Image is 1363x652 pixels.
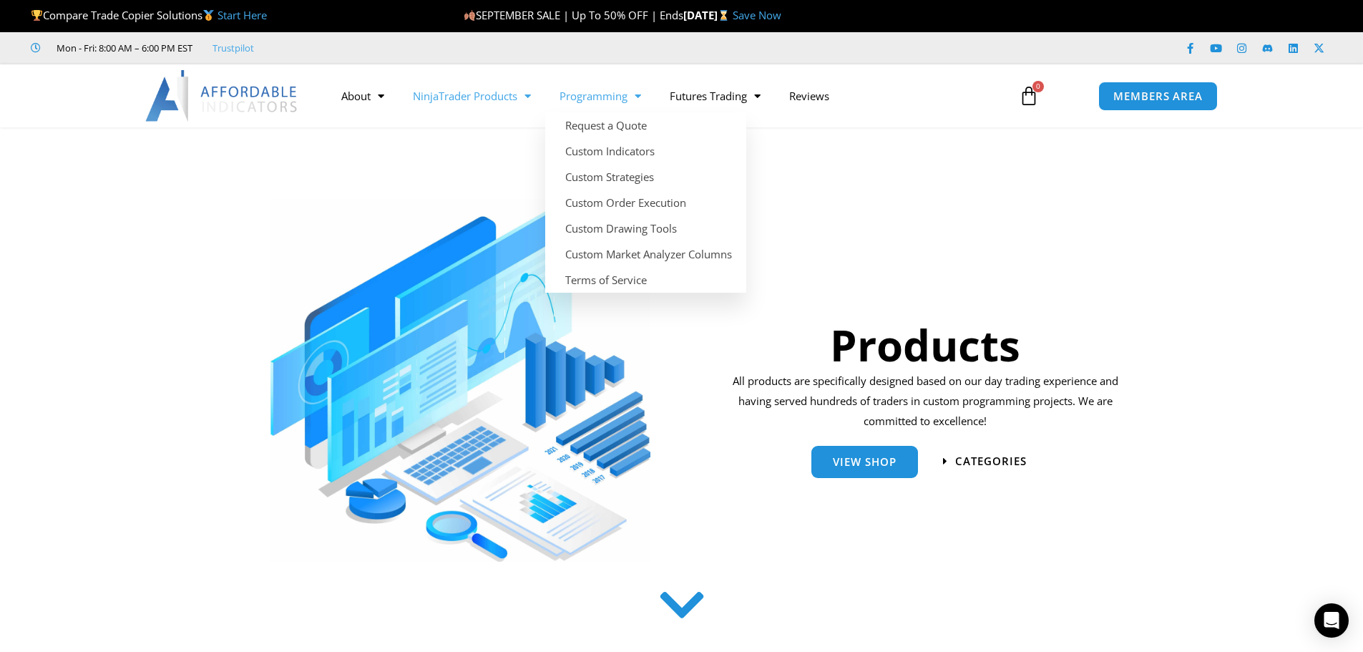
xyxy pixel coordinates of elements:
h1: Products [728,315,1123,375]
span: MEMBERS AREA [1113,91,1203,102]
span: Mon - Fri: 8:00 AM – 6:00 PM EST [53,39,192,57]
span: View Shop [833,457,897,467]
p: All products are specifically designed based on our day trading experience and having served hund... [728,371,1123,432]
img: ⌛ [718,10,729,21]
a: Terms of Service [545,267,746,293]
a: Custom Market Analyzer Columns [545,241,746,267]
a: Trustpilot [212,39,254,57]
ul: Programming [545,112,746,293]
a: 0 [997,75,1060,117]
div: Open Intercom Messenger [1314,603,1349,638]
a: View Shop [811,446,918,478]
a: Custom Indicators [545,138,746,164]
span: SEPTEMBER SALE | Up To 50% OFF | Ends [464,8,683,22]
a: NinjaTrader Products [399,79,545,112]
a: Start Here [218,8,267,22]
strong: [DATE] [683,8,733,22]
a: Reviews [775,79,844,112]
img: 🥇 [203,10,214,21]
a: Custom Order Execution [545,190,746,215]
a: Programming [545,79,655,112]
img: ProductsSection scaled | Affordable Indicators – NinjaTrader [270,199,650,562]
a: categories [943,456,1027,467]
a: MEMBERS AREA [1098,82,1218,111]
img: 🍂 [464,10,475,21]
span: Compare Trade Copier Solutions [31,8,267,22]
a: Futures Trading [655,79,775,112]
span: categories [955,456,1027,467]
a: About [327,79,399,112]
img: 🏆 [31,10,42,21]
a: Custom Drawing Tools [545,215,746,241]
a: Request a Quote [545,112,746,138]
a: Custom Strategies [545,164,746,190]
img: LogoAI | Affordable Indicators – NinjaTrader [145,70,299,122]
nav: Menu [327,79,1002,112]
a: Save Now [733,8,781,22]
span: 0 [1032,81,1044,92]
